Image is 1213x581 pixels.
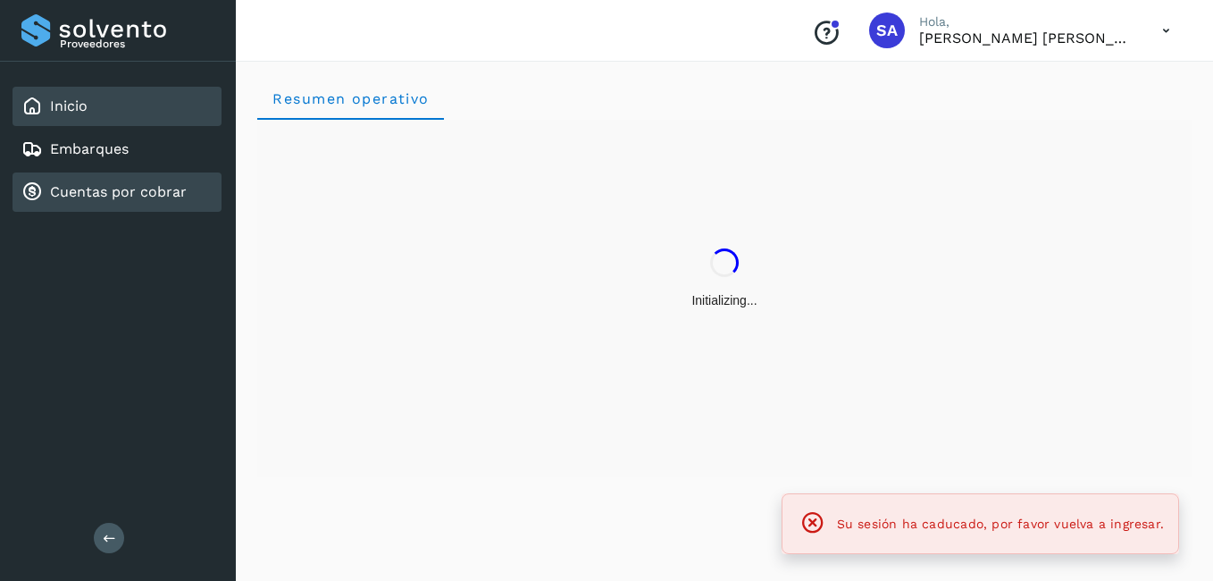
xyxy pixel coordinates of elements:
[919,29,1134,46] p: Saul Armando Palacios Martinez
[919,14,1134,29] p: Hola,
[50,140,129,157] a: Embarques
[13,130,222,169] div: Embarques
[50,97,88,114] a: Inicio
[837,517,1164,531] span: Su sesión ha caducado, por favor vuelva a ingresar.
[13,173,222,212] div: Cuentas por cobrar
[272,90,430,107] span: Resumen operativo
[50,183,187,200] a: Cuentas por cobrar
[13,87,222,126] div: Inicio
[60,38,214,50] p: Proveedores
